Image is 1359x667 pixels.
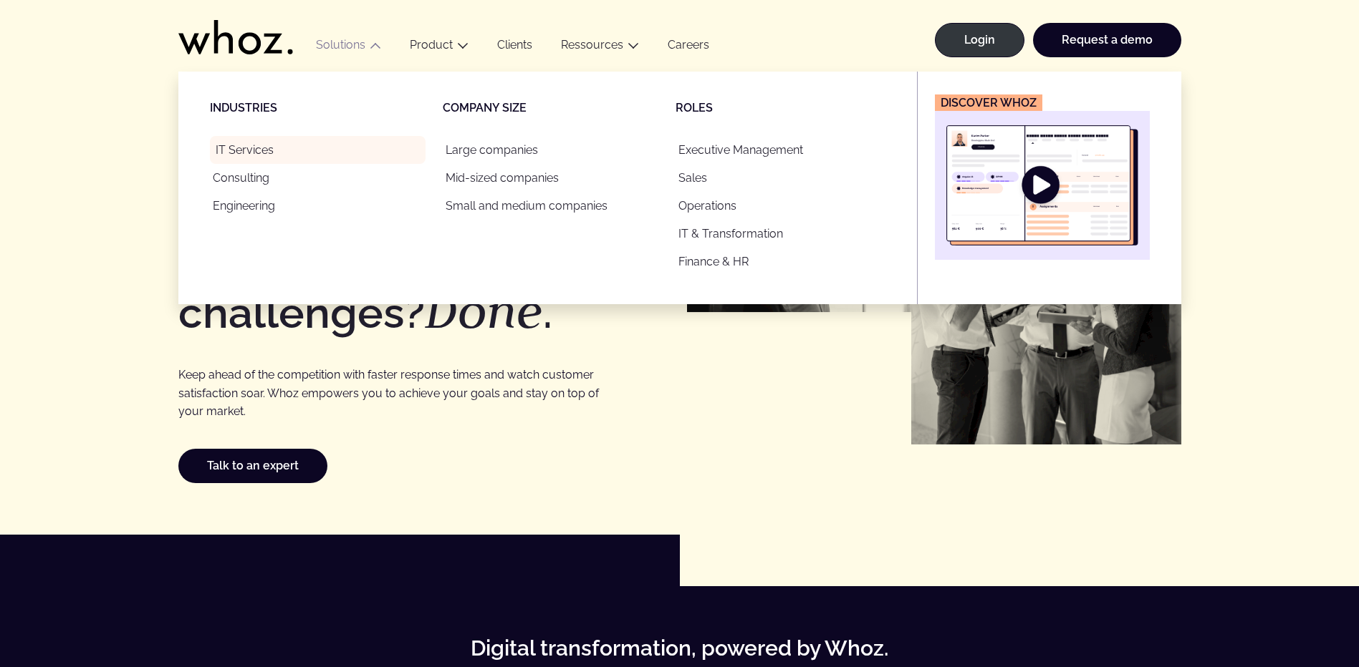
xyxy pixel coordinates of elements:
[676,220,891,248] a: IT & Transformation
[210,192,426,220] a: Engineering
[443,192,658,220] a: Small and medium companies
[676,248,891,276] a: Finance & HR
[935,94,1042,111] figcaption: Discover Whoz
[653,38,724,57] a: Careers
[1264,573,1339,647] iframe: Chatbot
[935,94,1150,260] a: Discover Whoz
[676,100,908,116] p: Roles
[302,38,395,57] button: Solutions
[425,279,543,342] em: Done
[443,136,658,164] a: Large companies
[210,136,426,164] a: IT Services
[561,38,623,52] a: Ressources
[676,136,891,164] a: Executive Management
[1033,23,1181,57] a: Request a demo
[471,636,888,661] strong: Digital transformation, powered by Whoz.
[676,164,891,192] a: Sales
[178,449,327,483] a: Talk to an expert
[210,164,426,192] a: Consulting
[443,100,676,116] p: Company size
[676,192,891,220] a: Operations
[483,38,547,57] a: Clients
[935,23,1024,57] a: Login
[210,100,443,116] p: Industries
[443,164,658,192] a: Mid-sized companies
[178,366,623,420] p: Keep ahead of the competition with faster response times and watch customer satisfaction soar. Wh...
[410,38,453,52] a: Product
[547,38,653,57] button: Ressources
[395,38,483,57] button: Product
[178,201,673,336] h1: A solution that solves your business challenges? .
